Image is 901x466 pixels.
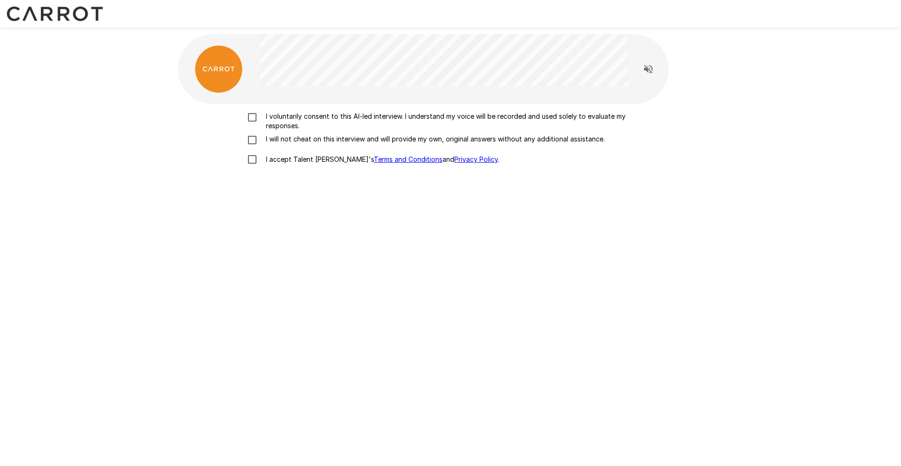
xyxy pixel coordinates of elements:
a: Privacy Policy [454,155,498,163]
button: Read questions aloud [639,60,658,79]
a: Terms and Conditions [374,155,442,163]
img: carrot_logo.png [195,45,242,93]
p: I accept Talent [PERSON_NAME]'s and . [262,155,499,164]
p: I will not cheat on this interview and will provide my own, original answers without any addition... [262,134,605,144]
p: I voluntarily consent to this AI-led interview. I understand my voice will be recorded and used s... [262,112,659,131]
